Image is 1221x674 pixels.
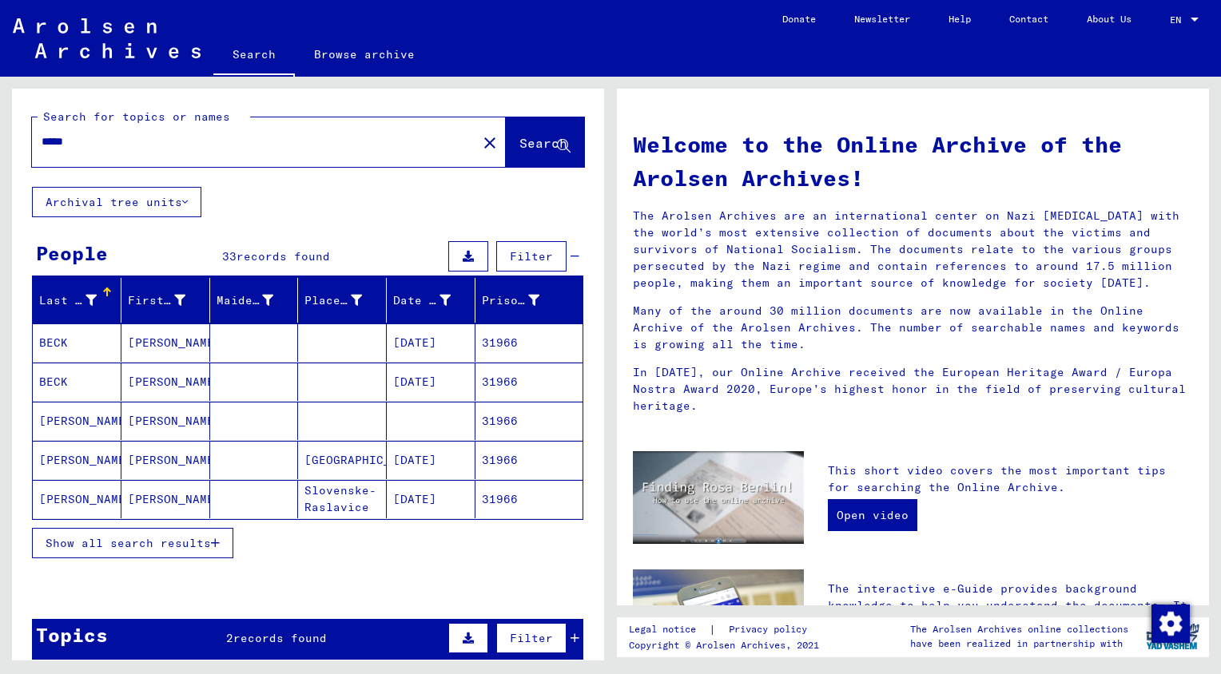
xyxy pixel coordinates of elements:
[387,363,475,401] mat-cell: [DATE]
[128,292,185,309] div: First Name
[475,480,583,518] mat-cell: 31966
[43,109,230,124] mat-label: Search for topics or names
[1170,14,1187,26] span: EN
[506,117,584,167] button: Search
[121,278,210,323] mat-header-cell: First Name
[475,278,583,323] mat-header-cell: Prisoner #
[475,323,583,362] mat-cell: 31966
[32,187,201,217] button: Archival tree units
[298,278,387,323] mat-header-cell: Place of Birth
[226,631,233,645] span: 2
[633,208,1193,291] p: The Arolsen Archives are an international center on Nazi [MEDICAL_DATA] with the world’s most ext...
[633,364,1193,414] p: In [DATE], our Online Archive received the European Heritage Award / Europa Nostra Award 2020, Eu...
[39,287,121,313] div: Last Name
[1151,605,1190,643] img: Change consent
[298,441,387,479] mat-cell: [GEOGRAPHIC_DATA]
[298,480,387,518] mat-cell: Slovenske-Raslavice
[36,620,108,649] div: Topics
[304,287,386,313] div: Place of Birth
[393,287,475,313] div: Date of Birth
[474,126,506,158] button: Clear
[39,292,97,309] div: Last Name
[387,323,475,362] mat-cell: [DATE]
[828,462,1193,496] p: This short video covers the most important tips for searching the Online Archive.
[482,287,563,313] div: Prisoner #
[121,441,210,479] mat-cell: [PERSON_NAME]
[33,480,121,518] mat-cell: [PERSON_NAME]
[633,128,1193,195] h1: Welcome to the Online Archive of the Arolsen Archives!
[33,363,121,401] mat-cell: BECK
[304,292,362,309] div: Place of Birth
[633,303,1193,353] p: Many of the around 30 million documents are now available in the Online Archive of the Arolsen Ar...
[210,278,299,323] mat-header-cell: Maiden Name
[233,631,327,645] span: records found
[121,480,210,518] mat-cell: [PERSON_NAME]
[510,249,553,264] span: Filter
[33,441,121,479] mat-cell: [PERSON_NAME]
[480,133,499,153] mat-icon: close
[510,631,553,645] span: Filter
[46,536,211,550] span: Show all search results
[237,249,330,264] span: records found
[387,441,475,479] mat-cell: [DATE]
[121,363,210,401] mat-cell: [PERSON_NAME]
[393,292,451,309] div: Date of Birth
[475,363,583,401] mat-cell: 31966
[633,451,804,544] img: video.jpg
[13,18,201,58] img: Arolsen_neg.svg
[910,636,1128,651] p: have been realized in partnership with
[121,323,210,362] mat-cell: [PERSON_NAME]
[828,499,917,531] a: Open video
[475,441,583,479] mat-cell: 31966
[519,135,567,151] span: Search
[629,638,826,652] p: Copyright © Arolsen Archives, 2021
[1143,617,1203,656] img: yv_logo.png
[33,402,121,440] mat-cell: [PERSON_NAME]
[36,239,108,268] div: People
[387,480,475,518] mat-cell: [DATE]
[496,623,567,653] button: Filter
[910,622,1128,636] p: The Arolsen Archives online collections
[213,35,295,77] a: Search
[496,241,567,272] button: Filter
[716,621,826,638] a: Privacy policy
[828,581,1193,664] p: The interactive e-Guide provides background knowledge to help you understand the documents. It in...
[482,292,539,309] div: Prisoner #
[121,402,210,440] mat-cell: [PERSON_NAME]
[222,249,237,264] span: 33
[387,278,475,323] mat-header-cell: Date of Birth
[217,287,298,313] div: Maiden Name
[629,621,709,638] a: Legal notice
[629,621,826,638] div: |
[32,528,233,558] button: Show all search results
[217,292,274,309] div: Maiden Name
[33,323,121,362] mat-cell: BECK
[33,278,121,323] mat-header-cell: Last Name
[475,402,583,440] mat-cell: 31966
[128,287,209,313] div: First Name
[295,35,434,73] a: Browse archive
